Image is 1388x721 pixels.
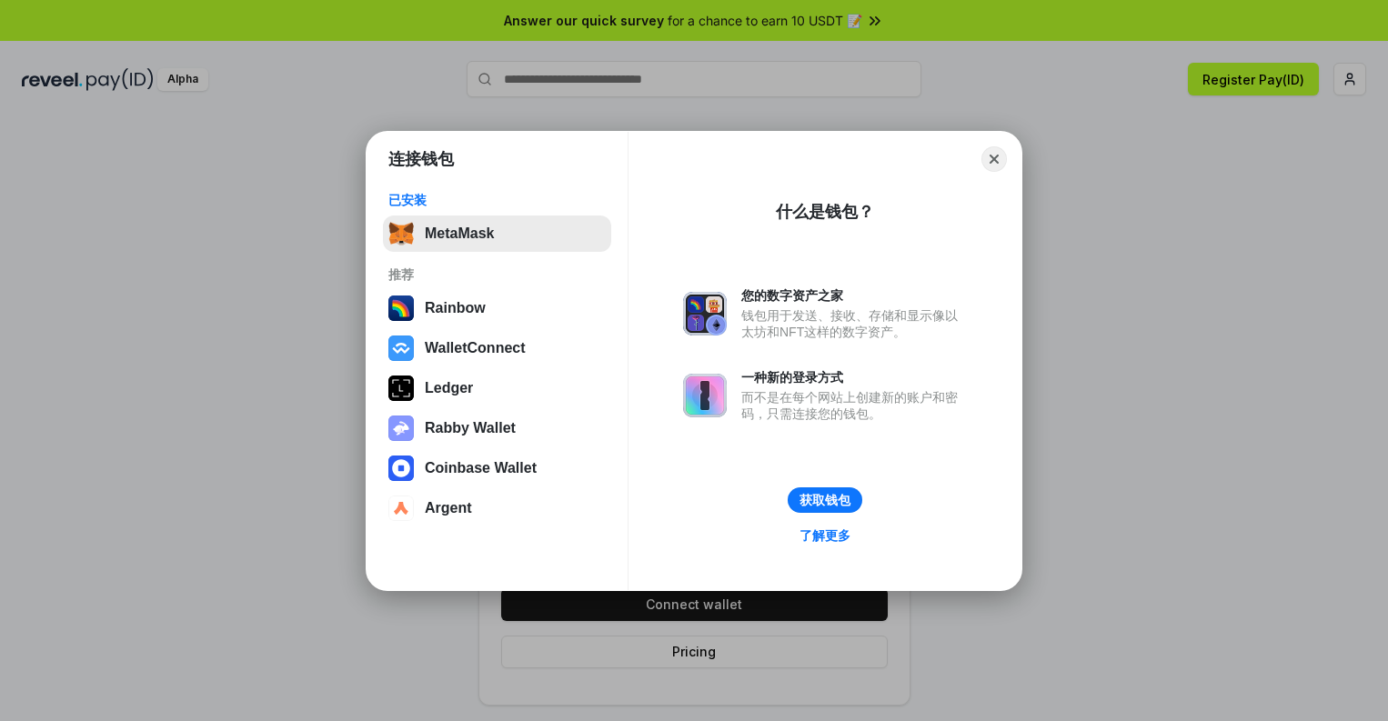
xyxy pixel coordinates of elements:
div: 什么是钱包？ [776,201,874,223]
img: svg+xml,%3Csvg%20fill%3D%22none%22%20height%3D%2233%22%20viewBox%3D%220%200%2035%2033%22%20width%... [388,221,414,246]
div: WalletConnect [425,340,526,356]
div: 已安装 [388,192,606,208]
img: svg+xml,%3Csvg%20xmlns%3D%22http%3A%2F%2Fwww.w3.org%2F2000%2Fsvg%22%20fill%3D%22none%22%20viewBox... [683,292,727,335]
button: Rainbow [383,290,611,326]
div: 了解更多 [800,527,850,544]
img: svg+xml,%3Csvg%20xmlns%3D%22http%3A%2F%2Fwww.w3.org%2F2000%2Fsvg%22%20fill%3D%22none%22%20viewBox... [683,374,727,417]
button: Ledger [383,370,611,406]
div: Argent [425,500,472,516]
a: 了解更多 [789,524,861,547]
img: svg+xml,%3Csvg%20width%3D%2228%22%20height%3D%2228%22%20viewBox%3D%220%200%2028%2028%22%20fill%3D... [388,496,414,521]
div: 推荐 [388,266,606,283]
img: svg+xml,%3Csvg%20xmlns%3D%22http%3A%2F%2Fwww.w3.org%2F2000%2Fsvg%22%20fill%3D%22none%22%20viewBox... [388,416,414,441]
div: 而不是在每个网站上创建新的账户和密码，只需连接您的钱包。 [741,389,967,422]
div: 一种新的登录方式 [741,369,967,386]
div: 您的数字资产之家 [741,287,967,304]
div: Coinbase Wallet [425,460,537,476]
button: Close [981,146,1007,172]
h1: 连接钱包 [388,148,454,170]
button: MetaMask [383,215,611,252]
img: svg+xml,%3Csvg%20width%3D%2228%22%20height%3D%2228%22%20viewBox%3D%220%200%2028%2028%22%20fill%3D... [388,456,414,481]
div: Rainbow [425,300,486,316]
img: svg+xml,%3Csvg%20xmlns%3D%22http%3A%2F%2Fwww.w3.org%2F2000%2Fsvg%22%20width%3D%2228%22%20height%3... [388,376,414,401]
button: Rabby Wallet [383,410,611,446]
button: Coinbase Wallet [383,450,611,486]
button: WalletConnect [383,330,611,366]
div: 获取钱包 [800,492,850,508]
div: 钱包用于发送、接收、存储和显示像以太坊和NFT这样的数字资产。 [741,307,967,340]
div: Ledger [425,380,473,396]
img: svg+xml,%3Csvg%20width%3D%2228%22%20height%3D%2228%22%20viewBox%3D%220%200%2028%2028%22%20fill%3D... [388,335,414,361]
button: Argent [383,490,611,526]
img: svg+xml,%3Csvg%20width%3D%22120%22%20height%3D%22120%22%20viewBox%3D%220%200%20120%20120%22%20fil... [388,295,414,321]
div: MetaMask [425,225,494,242]
div: Rabby Wallet [425,420,516,436]
button: 获取钱包 [788,487,862,513]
